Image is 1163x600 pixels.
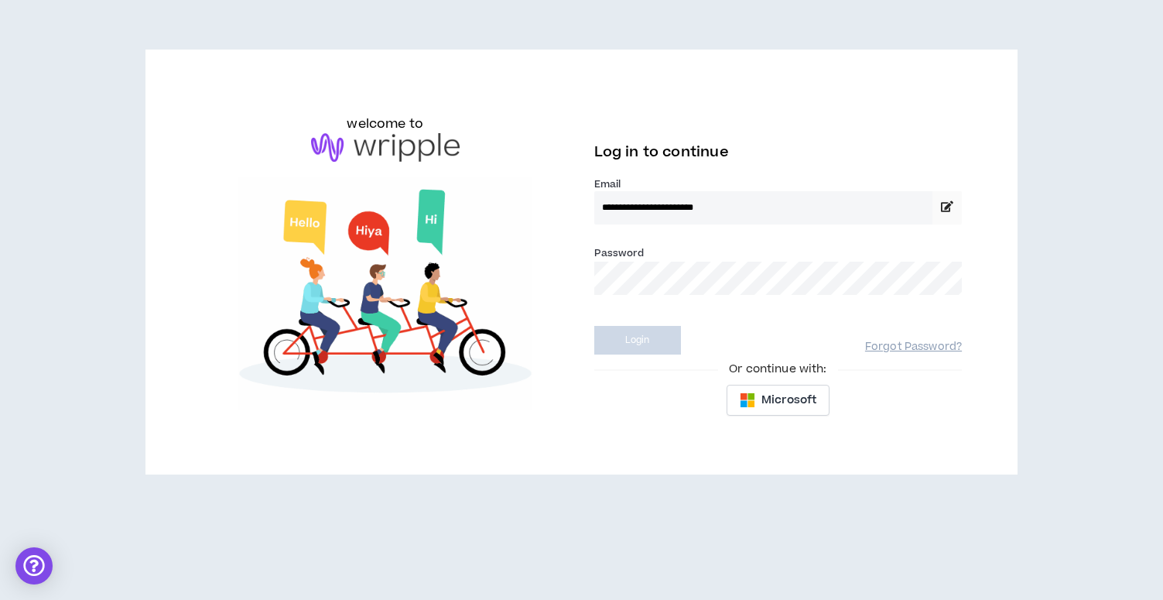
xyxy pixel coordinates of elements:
a: Forgot Password? [865,340,962,355]
button: Microsoft [727,385,829,416]
button: Login [594,326,681,355]
div: Open Intercom Messenger [15,547,53,585]
label: Email [594,177,963,191]
h6: welcome to [347,115,423,133]
img: logo-brand.png [311,133,460,163]
label: Password [594,246,645,260]
img: Welcome to Wripple [201,177,570,410]
span: Microsoft [761,392,816,409]
span: Log in to continue [594,142,729,162]
span: Or continue with: [718,361,837,378]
